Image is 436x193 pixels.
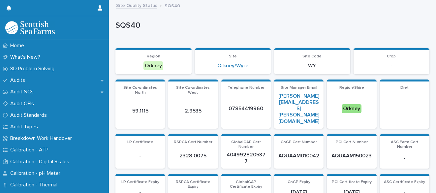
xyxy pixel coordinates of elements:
span: CoGP Expiry [288,180,310,184]
span: PGI Certificate Expiry [332,180,372,184]
p: Calibration - pH Meter [8,170,66,177]
span: CoGP Cert Number [281,140,317,144]
p: 4049928205377 [225,152,267,164]
p: Audit Standards [8,112,52,118]
span: GlobalGAP Cert Number [231,140,261,149]
p: WY [278,63,346,69]
span: RSPCA Certificate Expiry [176,180,210,189]
p: Audit OFIs [8,101,39,107]
p: SQS40 [165,2,180,9]
span: ASC Farm Cert Number [391,140,419,149]
p: Audit Types [8,124,43,130]
p: 07854419960 [225,106,267,112]
span: Telephone Number [228,86,265,90]
p: Calibration - Digital Scales [8,159,75,165]
span: LR Certificate [127,140,153,144]
p: What's New? [8,54,46,60]
p: Breakdown Work Handover [8,135,77,142]
p: Calibration - Thermal [8,182,63,188]
span: Site [229,54,237,58]
a: Site Quality Status [116,1,157,9]
span: Site Code [302,54,322,58]
span: Diet [400,86,409,90]
span: Region/Shire [339,86,364,90]
p: 59.1115 [119,108,161,114]
span: Crop [387,54,396,58]
div: Orkney [143,61,163,70]
a: [PERSON_NAME][EMAIL_ADDRESS][PERSON_NAME][DOMAIN_NAME] [278,93,319,124]
span: RSPCA Cert Number [174,140,212,144]
span: Site Co-ordinates West [176,86,210,94]
p: Audit NCs [8,89,39,95]
img: mMrefqRFQpe26GRNOUkG [5,21,55,34]
p: Audits [8,77,30,83]
p: - [358,63,426,69]
span: Region [147,54,160,58]
span: Site Manager Email [281,86,317,90]
p: Calibration - ATP [8,147,54,153]
span: Site Co-ordinates North [123,86,157,94]
p: AQUAAM010042 [278,153,320,159]
span: GlobalGAP Certificate Expiry [230,180,262,189]
div: Orkney [342,104,361,113]
p: - [384,155,425,161]
p: AQUAAM150023 [331,153,372,159]
a: Orkney/Wyre [217,63,248,69]
p: 8D Problem Solving [8,66,60,72]
p: - [119,153,161,159]
p: 2.9535 [172,108,214,114]
span: PGI Cert Number [336,140,368,144]
span: LR Certificate Expiry [121,180,159,184]
p: 2328.0075 [172,153,214,159]
span: ASC Certificate Expiry [384,180,425,184]
p: Home [8,43,29,49]
p: SQS40 [115,21,427,30]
